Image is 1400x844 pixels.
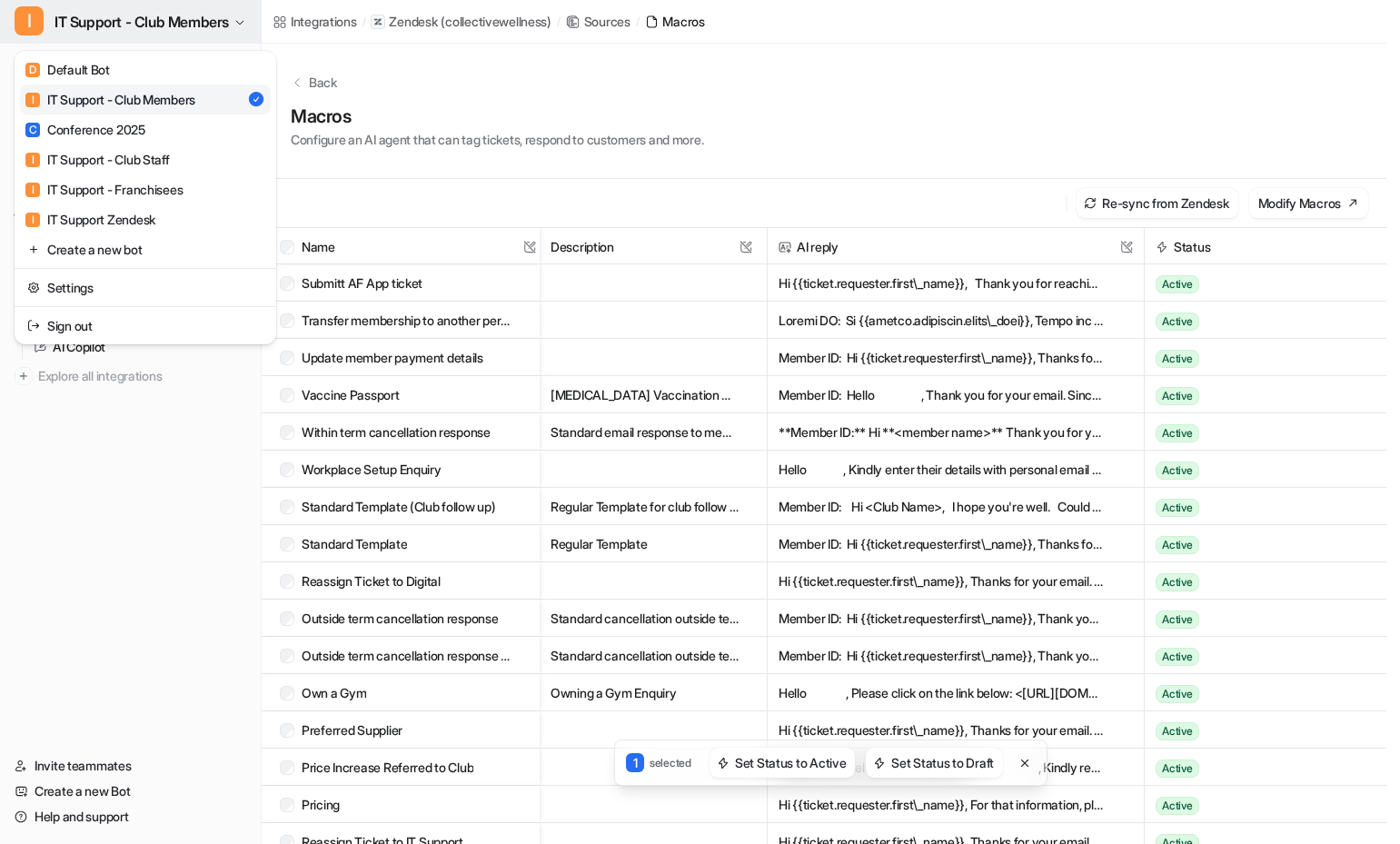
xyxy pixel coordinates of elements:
span: C [25,123,40,137]
div: IIT Support - Club Members [15,51,276,344]
div: Conference 2025 [25,120,145,139]
span: I [15,6,44,35]
span: IT Support - Club Members [55,9,229,35]
span: D [25,63,40,77]
img: reset [27,278,40,297]
div: IT Support - Franchisees [25,180,183,199]
a: Settings [20,273,271,303]
div: IT Support Zendesk [25,210,155,229]
div: IT Support - Club Members [25,90,195,109]
img: reset [27,240,40,259]
a: Sign out [20,311,271,341]
span: I [25,153,40,167]
div: IT Support - Club Staff [25,150,170,169]
span: I [25,93,40,107]
img: reset [27,316,40,335]
span: I [25,183,40,197]
span: I [25,213,40,227]
div: Default Bot [25,60,110,79]
a: Create a new bot [20,234,271,264]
